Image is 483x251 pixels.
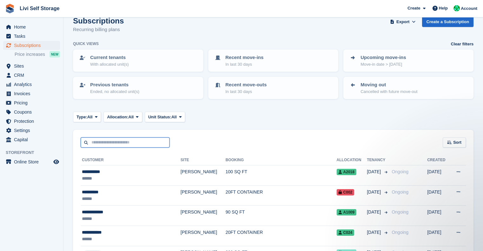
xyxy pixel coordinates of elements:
td: [PERSON_NAME] [181,206,226,226]
p: In last 30 days [225,61,264,68]
th: Allocation [337,155,367,165]
td: [DATE] [427,226,449,246]
a: Recent move-ins In last 30 days [209,50,338,71]
span: Price increases [15,51,45,57]
a: menu [3,23,60,31]
td: [DATE] [427,206,449,226]
span: Account [461,5,477,12]
span: Sites [14,62,52,70]
a: Recent move-outs In last 30 days [209,77,338,98]
span: Ongoing [392,169,408,174]
span: [DATE] [367,189,382,195]
span: Unit Status: [148,114,171,120]
span: Allocation: [107,114,128,120]
h6: Quick views [73,41,99,47]
p: Ended, no allocated unit(s) [90,89,139,95]
a: menu [3,71,60,80]
a: menu [3,135,60,144]
a: menu [3,41,60,50]
th: Site [181,155,226,165]
a: menu [3,126,60,135]
span: Coupons [14,108,52,116]
h1: Subscriptions [73,17,124,25]
span: Type: [77,114,87,120]
p: Cancelled with future move-out [360,89,417,95]
button: Unit Status: All [145,112,185,122]
span: Capital [14,135,52,144]
span: Storefront [6,149,63,156]
a: menu [3,89,60,98]
span: Pricing [14,98,52,107]
a: menu [3,117,60,126]
a: Livi Self Storage [17,3,62,14]
span: Analytics [14,80,52,89]
span: [DATE] [367,168,382,175]
p: Recent move-ins [225,54,264,61]
span: All [171,114,177,120]
a: menu [3,108,60,116]
span: Invoices [14,89,52,98]
span: [DATE] [367,209,382,215]
th: Tenancy [367,155,389,165]
td: [DATE] [427,185,449,206]
a: menu [3,80,60,89]
a: menu [3,62,60,70]
td: [PERSON_NAME] [181,226,226,246]
p: Recent move-outs [225,81,267,89]
a: menu [3,157,60,166]
span: A1009 [337,209,356,215]
span: All [87,114,93,120]
a: menu [3,32,60,41]
span: Create [407,5,420,11]
td: 20FT CONTAINER [225,185,337,206]
img: stora-icon-8386f47178a22dfd0bd8f6a31ec36ba5ce8667c1dd55bd0f319d3a0aa187defe.svg [5,4,15,13]
a: Moving out Cancelled with future move-out [344,77,473,98]
a: Previous tenants Ended, no allocated unit(s) [74,77,203,98]
button: Allocation: All [104,112,142,122]
span: Home [14,23,52,31]
a: Current tenants With allocated unit(s) [74,50,203,71]
span: Help [439,5,448,11]
p: Previous tenants [90,81,139,89]
a: Clear filters [451,41,473,47]
a: Create a Subscription [422,17,473,27]
span: Ongoing [392,230,408,235]
th: Created [427,155,449,165]
td: 100 SQ FT [225,165,337,186]
a: Preview store [52,158,60,166]
td: 20FT CONTAINER [225,226,337,246]
button: Export [389,17,417,27]
span: Sort [453,139,461,146]
th: Customer [81,155,181,165]
th: Booking [225,155,337,165]
span: CRM [14,71,52,80]
div: NEW [50,51,60,57]
span: A2018 [337,169,356,175]
span: Tasks [14,32,52,41]
span: C002 [337,189,354,195]
a: Upcoming move-ins Move-in date > [DATE] [344,50,473,71]
span: Online Store [14,157,52,166]
span: Protection [14,117,52,126]
span: Subscriptions [14,41,52,50]
img: Joe Robertson [453,5,460,11]
p: Move-in date > [DATE] [360,61,406,68]
td: [PERSON_NAME] [181,185,226,206]
td: [PERSON_NAME] [181,165,226,186]
span: Export [396,19,409,25]
span: Ongoing [392,189,408,195]
td: 90 SQ FT [225,206,337,226]
a: menu [3,98,60,107]
a: Price increases NEW [15,51,60,58]
span: All [128,114,134,120]
span: C024 [337,229,354,236]
p: Recurring billing plans [73,26,124,33]
span: [DATE] [367,229,382,236]
p: Moving out [360,81,417,89]
p: Current tenants [90,54,129,61]
td: [DATE] [427,165,449,186]
p: With allocated unit(s) [90,61,129,68]
p: In last 30 days [225,89,267,95]
span: Settings [14,126,52,135]
span: Ongoing [392,209,408,215]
